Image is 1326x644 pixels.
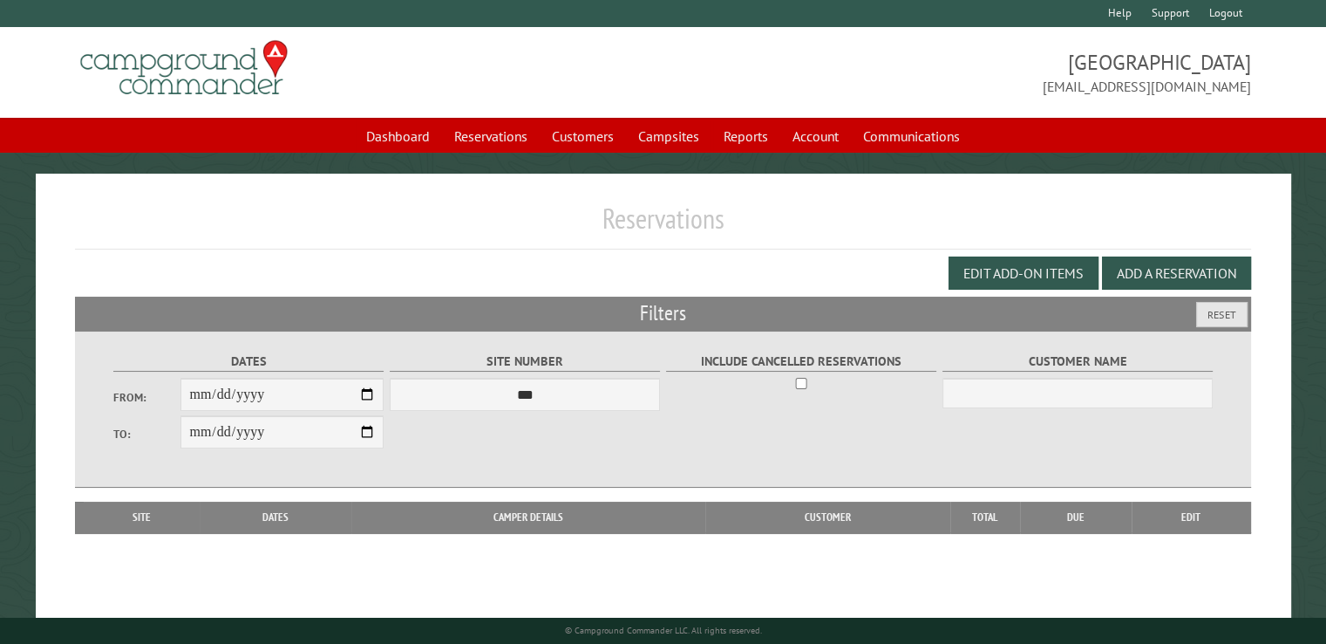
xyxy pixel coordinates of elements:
button: Reset [1196,302,1248,327]
th: Edit [1132,502,1251,533]
label: Customer Name [942,352,1214,372]
label: To: [113,426,181,442]
img: Campground Commander [75,34,293,102]
a: Campsites [628,120,710,153]
button: Edit Add-on Items [949,257,1098,290]
span: [GEOGRAPHIC_DATA] [EMAIL_ADDRESS][DOMAIN_NAME] [663,48,1251,97]
a: Customers [541,120,624,153]
th: Customer [705,502,950,533]
th: Camper Details [351,502,705,533]
label: Site Number [390,352,661,372]
th: Dates [200,502,351,533]
a: Communications [853,120,970,153]
small: © Campground Commander LLC. All rights reserved. [565,625,762,636]
h2: Filters [75,297,1251,330]
label: From: [113,389,181,406]
th: Due [1020,502,1132,533]
h1: Reservations [75,202,1251,250]
a: Reservations [444,120,538,153]
button: Add a Reservation [1102,257,1251,290]
a: Dashboard [356,120,440,153]
label: Dates [113,352,384,372]
label: Include Cancelled Reservations [666,352,937,372]
th: Site [84,502,200,533]
a: Reports [713,120,779,153]
a: Account [782,120,849,153]
th: Total [950,502,1020,533]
